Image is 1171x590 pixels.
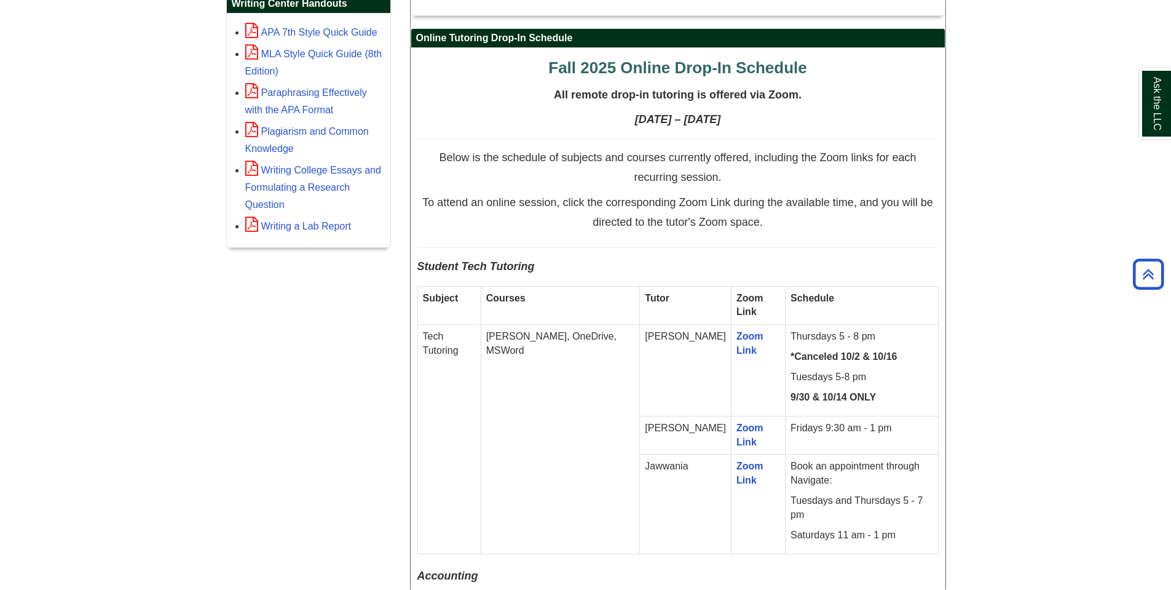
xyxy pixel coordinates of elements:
a: MLA Style Quick Guide (8th Edition) [245,49,382,76]
a: Zoom Link [736,331,763,356]
a: Paraphrasing Effectively with the APA Format [245,87,367,115]
a: Zoom Link [736,461,763,485]
span: Student Tech Tutoring [417,260,535,273]
a: Back to Top [1129,266,1168,282]
strong: *Canceled 10/2 & 10/16 [791,351,897,362]
strong: Tutor [645,293,669,303]
p: Saturdays 11 am - 1 pm [791,528,932,543]
span: All remote drop-in tutoring is offered via Zoom. [554,89,802,101]
p: Tuesdays 5-8 pm [791,370,932,385]
strong: 9/30 & 10/14 ONLY [791,392,876,402]
p: Fridays 9:30 am - 1 pm [791,421,932,436]
a: Plagiarism and Common Knowledge [245,126,369,154]
p: [PERSON_NAME], OneDrive, MSWord [486,330,635,358]
td: Tech Tutoring [417,325,481,554]
h2: Online Tutoring Drop-In Schedule [411,29,945,48]
td: [PERSON_NAME] [640,416,731,455]
a: Writing a Lab Report [245,221,351,231]
td: [PERSON_NAME] [640,325,731,416]
p: Book an appointment through Navigate: [791,460,932,488]
td: Jawwania [640,455,731,554]
strong: Subject [423,293,459,303]
span: To attend an online session, click the corresponding Zoom Link during the available time, and you... [422,196,932,228]
a: Writing College Essays and Formulating a Research Question [245,165,381,210]
strong: [DATE] – [DATE] [635,113,720,126]
span: Fall 2025 Online Drop-In Schedule [548,58,806,77]
strong: Courses [486,293,526,303]
strong: Schedule [791,293,834,303]
p: Tuesdays and Thursdays 5 - 7 pm [791,494,932,522]
p: Thursdays 5 - 8 pm [791,330,932,344]
span: Below is the schedule of subjects and courses currently offered, including the Zoom links for eac... [439,151,916,183]
strong: Zoom Link [736,293,763,317]
span: Accounting [417,570,478,582]
a: APA 7th Style Quick Guide [245,27,377,38]
a: Zoom Link [736,423,763,447]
